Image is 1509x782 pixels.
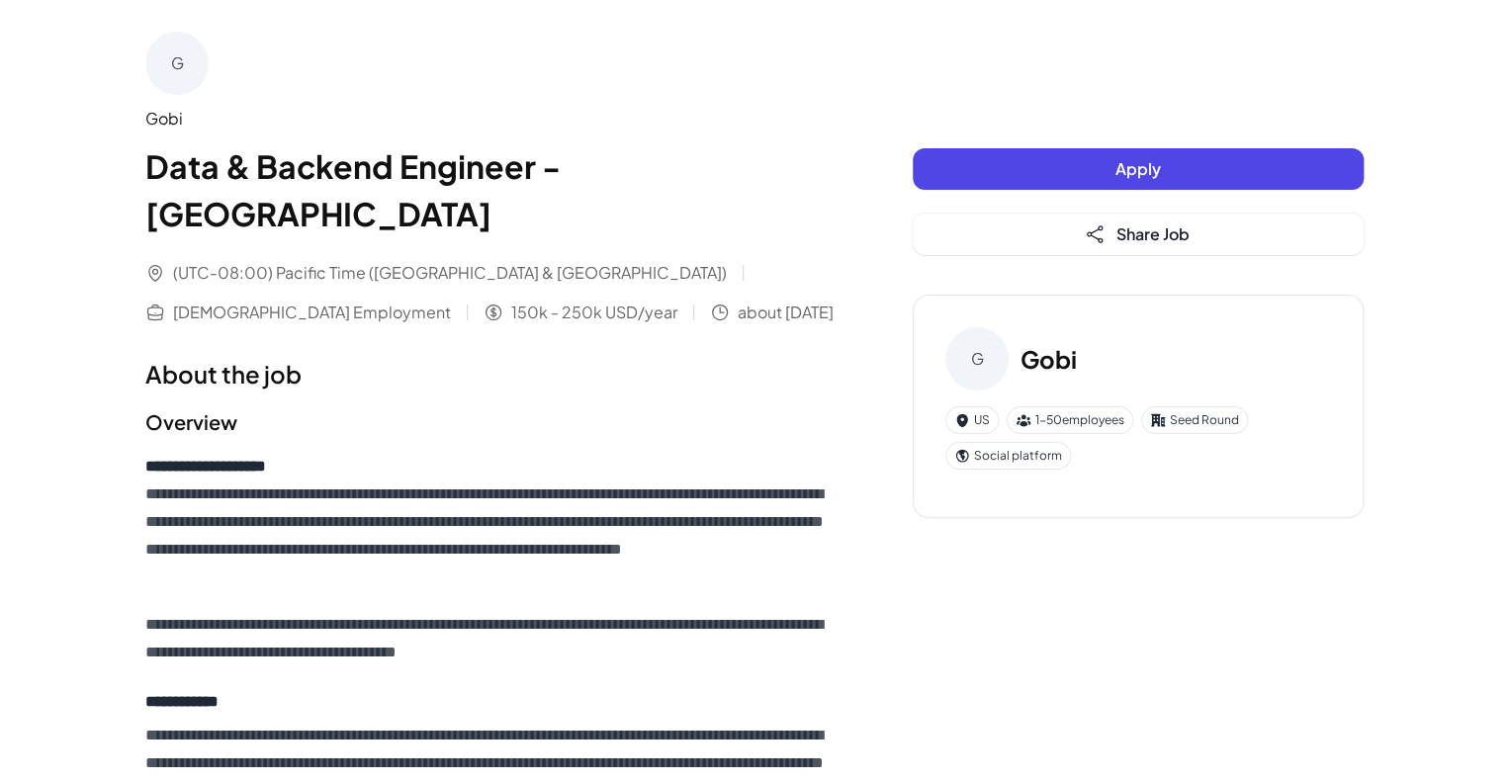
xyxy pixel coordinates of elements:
div: Gobi [145,107,834,130]
button: Apply [913,148,1364,190]
div: G [945,327,1009,391]
div: 1-50 employees [1007,406,1133,434]
div: Seed Round [1141,406,1248,434]
span: Share Job [1116,223,1190,244]
span: about [DATE] [738,301,834,324]
h2: Overview [145,407,834,437]
span: (UTC-08:00) Pacific Time ([GEOGRAPHIC_DATA] & [GEOGRAPHIC_DATA]) [173,261,727,285]
h1: Data & Backend Engineer - [GEOGRAPHIC_DATA] [145,142,834,237]
div: G [145,32,209,95]
button: Share Job [913,214,1364,255]
span: 150k - 250k USD/year [511,301,677,324]
h1: About the job [145,356,834,391]
h3: Gobi [1021,341,1077,377]
div: US [945,406,999,434]
div: Social platform [945,442,1071,470]
span: [DEMOGRAPHIC_DATA] Employment [173,301,451,324]
span: Apply [1115,158,1161,179]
